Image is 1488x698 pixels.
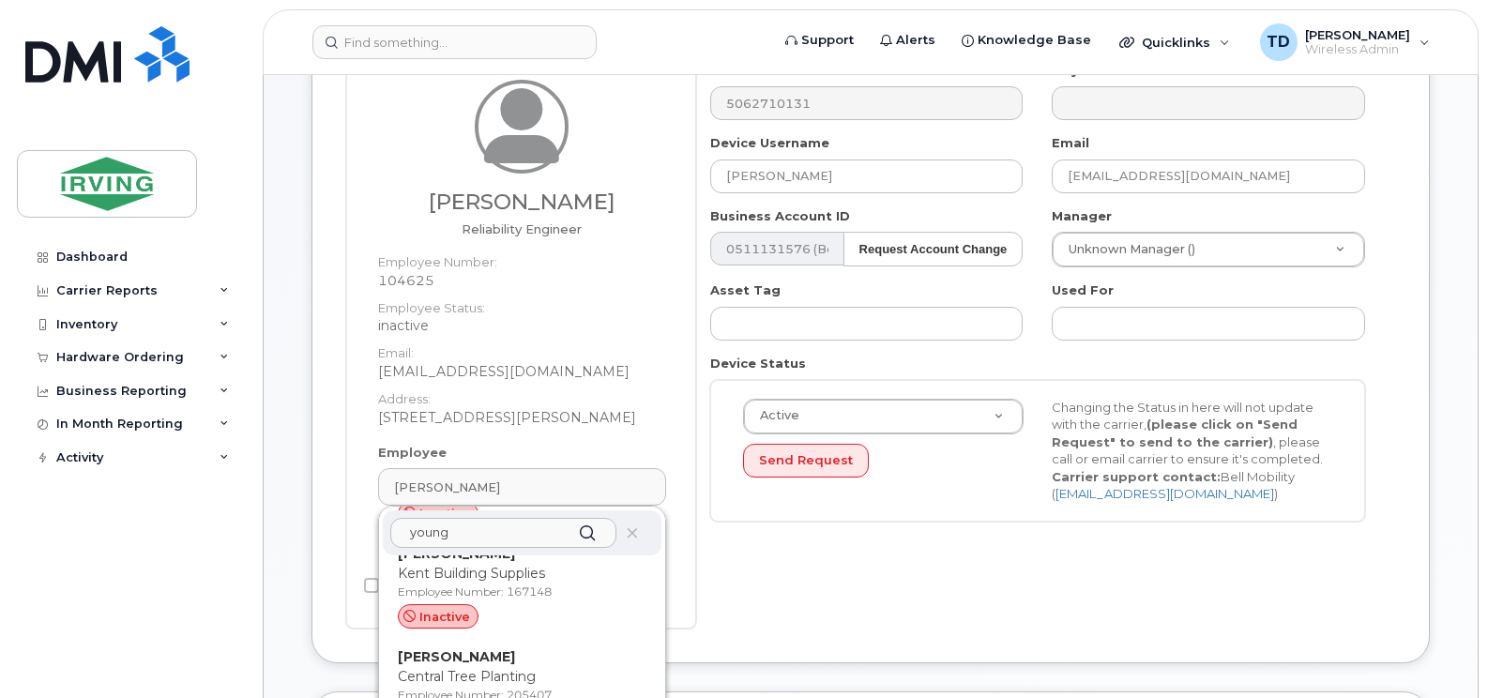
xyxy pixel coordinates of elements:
dt: Employee Status: [378,290,666,317]
span: Knowledge Base [978,31,1091,50]
strong: (please click on "Send Request" to send to the carrier) [1052,417,1298,449]
label: Used For [1052,281,1114,299]
label: Business Account ID [710,207,850,225]
label: Email [1052,134,1089,152]
dd: [EMAIL_ADDRESS][DOMAIN_NAME] [378,362,666,381]
span: inactive [419,608,470,626]
span: Quicklinks [1142,35,1210,50]
a: Knowledge Base [949,22,1104,59]
button: Send Request [743,444,869,478]
span: Active [749,407,799,424]
span: [PERSON_NAME] [1305,27,1410,42]
div: Changing the Status in here will not update with the carrier, , please call or email carrier to e... [1038,399,1346,503]
input: Non-employee owned device [364,578,379,593]
label: Device Status [710,355,806,372]
button: Request Account Change [843,232,1024,266]
label: Non-employee owned device [364,574,571,597]
a: Alerts [867,22,949,59]
p: Kent Building Supplies [398,564,646,584]
dt: Address: [378,381,666,408]
div: Tricia Downard [1247,23,1443,61]
span: [PERSON_NAME] [394,478,500,496]
span: Wireless Admin [1305,42,1410,57]
span: Job title [462,221,582,236]
div: [PERSON_NAME]Kent Building SuppliesEmployee Number: 167148inactive [383,539,661,642]
strong: Request Account Change [859,242,1008,256]
label: Manager [1052,207,1112,225]
dd: inactive [378,316,666,335]
input: Find something... [312,25,597,59]
h3: [PERSON_NAME] [378,190,666,214]
dt: Email: [378,335,666,362]
label: Employee [378,444,447,462]
a: [EMAIL_ADDRESS][DOMAIN_NAME] [1055,486,1274,501]
span: Support [801,31,854,50]
dd: 104625 [378,271,666,290]
a: Unknown Manager () [1053,233,1364,266]
p: Central Tree Planting [398,667,646,687]
a: [PERSON_NAME] [378,468,666,506]
strong: [PERSON_NAME] [398,648,515,665]
span: Alerts [896,31,935,50]
p: Employee Number: 167148 [398,584,646,600]
span: TD [1267,31,1290,53]
label: Device Username [710,134,829,152]
strong: Carrier support contact: [1052,469,1221,484]
dd: [STREET_ADDRESS][PERSON_NAME] [378,408,666,427]
dt: Employee Number: [378,244,666,271]
a: Active [744,400,1023,433]
span: Unknown Manager () [1057,241,1195,258]
div: Quicklinks [1106,23,1243,61]
a: Support [772,22,867,59]
label: Asset Tag [710,281,781,299]
input: Enter name, email, or employee number [390,518,616,548]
